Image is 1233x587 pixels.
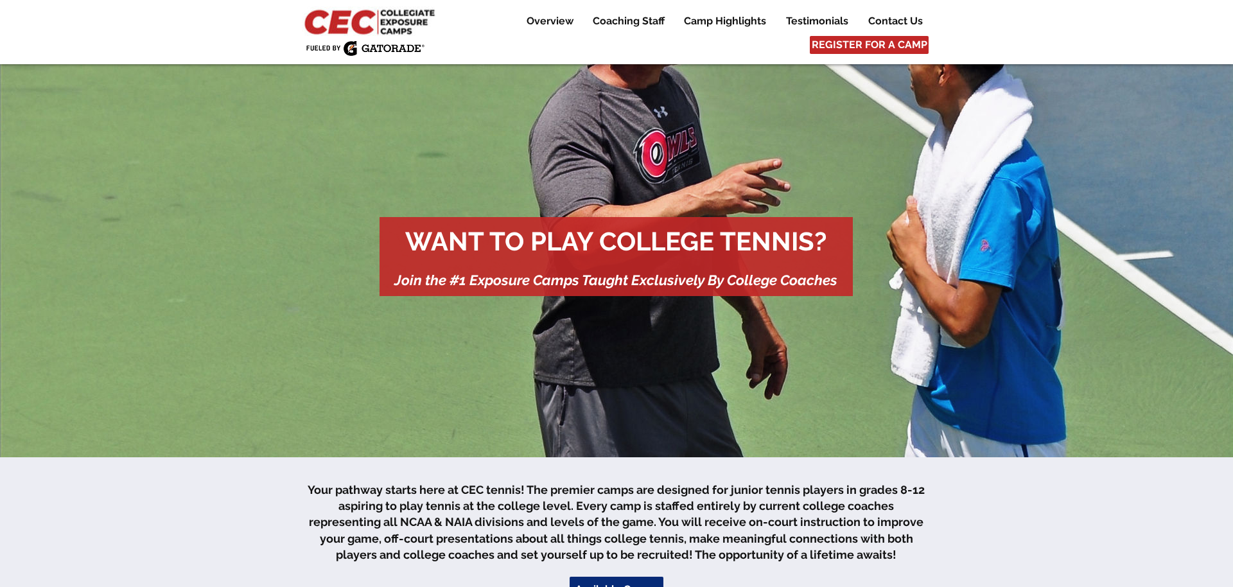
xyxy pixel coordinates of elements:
p: Camp Highlights [678,13,773,29]
span: Your pathway starts here at CEC tennis! The premier camps are designed for junior tennis players ... [308,483,925,561]
a: Camp Highlights [674,13,776,29]
span: WANT TO PLAY COLLEGE TENNIS? [405,226,826,256]
a: Coaching Staff [583,13,674,29]
img: Fueled by Gatorade.png [306,40,424,56]
a: Contact Us [859,13,932,29]
a: Testimonials [776,13,858,29]
img: CEC Logo Primary_edited.jpg [302,6,441,36]
p: Coaching Staff [586,13,671,29]
p: Testimonials [780,13,855,29]
nav: Site [507,13,932,29]
a: REGISTER FOR A CAMP [810,36,929,54]
span: REGISTER FOR A CAMP [812,38,927,52]
p: Contact Us [862,13,929,29]
p: Overview [520,13,580,29]
a: Overview [517,13,582,29]
span: Join the #1 Exposure Camps Taught Exclusively By College Coaches [394,272,837,288]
